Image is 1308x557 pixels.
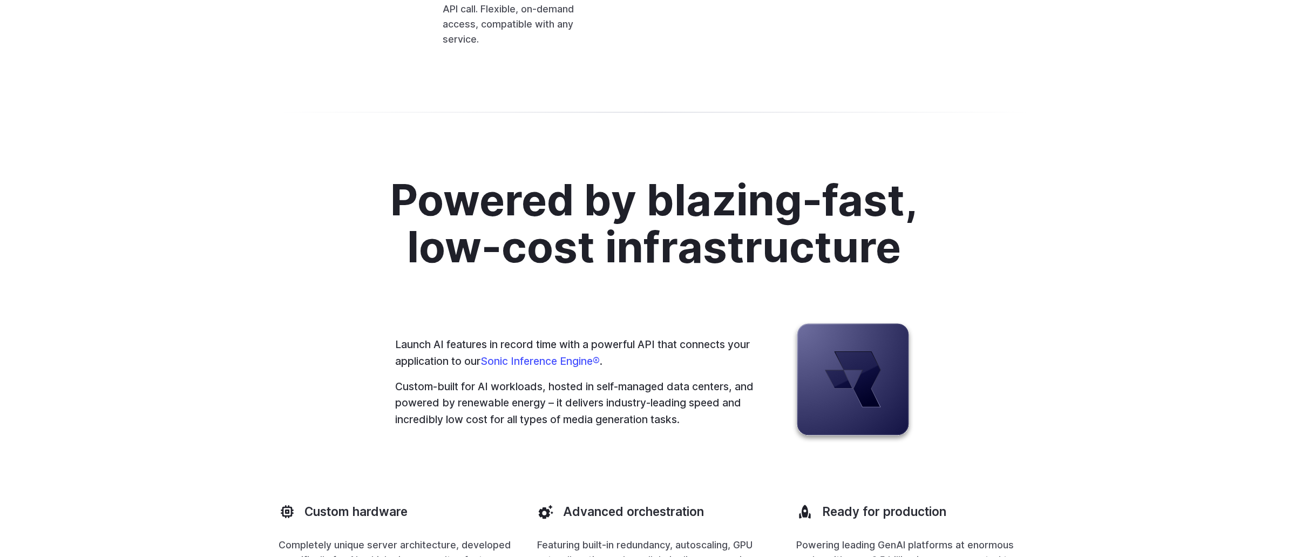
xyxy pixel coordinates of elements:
h2: Powered by blazing-fast, low-cost infrastructure [354,176,955,270]
p: Launch AI features in record time with a powerful API that connects your application to our . [395,336,758,369]
h3: Advanced orchestration [563,503,704,520]
h3: Ready for production [822,503,946,520]
h3: Custom hardware [304,503,408,520]
p: Custom-built for AI workloads, hosted in self-managed data centers, and powered by renewable ener... [395,378,758,428]
a: Sonic Inference Engine® [480,355,600,368]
